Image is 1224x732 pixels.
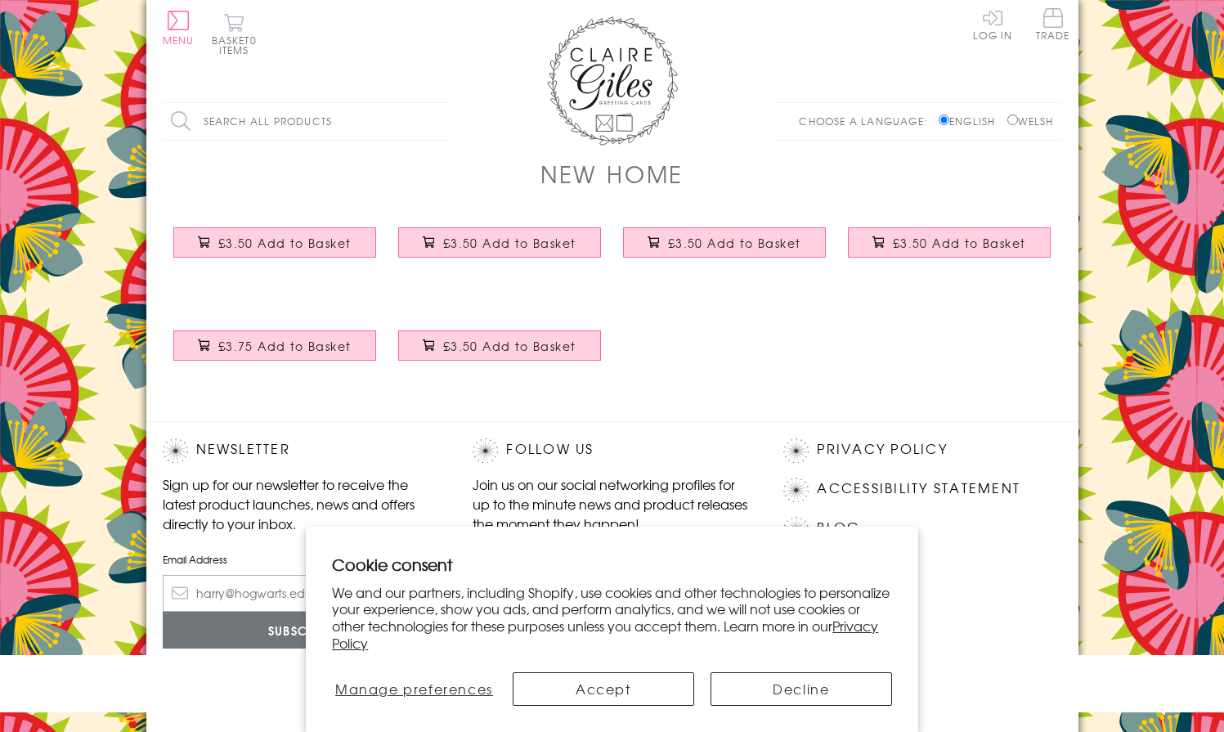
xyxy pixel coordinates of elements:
[799,114,935,128] p: Choose a language:
[398,227,601,258] button: £3.50 Add to Basket
[332,616,878,653] a: Privacy Policy
[817,438,947,460] a: Privacy Policy
[547,16,678,146] img: Claire Giles Greetings Cards
[163,33,195,47] span: Menu
[218,235,352,251] span: £3.50 Add to Basket
[939,114,1003,128] label: English
[668,235,801,251] span: £3.50 Add to Basket
[1036,8,1070,40] span: Trade
[513,672,694,706] button: Accept
[473,438,751,463] h2: Follow Us
[443,235,576,251] span: £3.50 Add to Basket
[163,438,441,463] h2: Newsletter
[817,478,1020,500] a: Accessibility Statement
[332,584,892,652] p: We and our partners, including Shopify, use cookies and other technologies to personalize your ex...
[173,330,376,361] button: £3.75 Add to Basket
[388,318,612,388] a: New Home Card, City, New Home, Embossed and Foiled text £3.50 Add to Basket
[332,672,495,706] button: Manage preferences
[1036,8,1070,43] a: Trade
[173,227,376,258] button: £3.50 Add to Basket
[711,672,892,706] button: Decline
[973,8,1012,40] a: Log In
[443,338,576,354] span: £3.50 Add to Basket
[540,157,684,191] h1: New Home
[163,215,388,285] a: New Home Card, Tree, New Home, Embossed and Foiled text £3.50 Add to Basket
[163,103,449,140] input: Search all products
[163,474,441,533] p: Sign up for our newsletter to receive the latest product launches, news and offers directly to yo...
[163,552,441,567] label: Email Address
[335,679,493,698] span: Manage preferences
[398,330,601,361] button: £3.50 Add to Basket
[332,553,892,576] h2: Cookie consent
[473,474,751,533] p: Join us on our social networking profiles for up to the minute news and product releases the mome...
[623,227,826,258] button: £3.50 Add to Basket
[837,215,1062,285] a: New Home Card, Colourful Houses, Hope you'll be very happy in your New Home £3.50 Add to Basket
[612,215,837,285] a: New Home Card, Pink on Plum Happy New Home, with gold foil £3.50 Add to Basket
[1007,115,1018,125] input: Welsh
[163,612,441,649] input: Subscribe
[1007,114,1054,128] label: Welsh
[388,215,612,285] a: New Home Card, Pink Star, Embellished with a padded star £3.50 Add to Basket
[163,11,195,45] button: Menu
[163,575,441,612] input: harry@hogwarts.edu
[218,338,352,354] span: £3.75 Add to Basket
[433,103,449,140] input: Search
[163,318,388,388] a: New Home Card, Flowers & Phone, New Home, Embellished with colourful pompoms £3.75 Add to Basket
[848,227,1051,258] button: £3.50 Add to Basket
[817,517,860,539] a: Blog
[893,235,1026,251] span: £3.50 Add to Basket
[219,33,257,57] span: 0 items
[939,115,949,125] input: English
[212,13,257,55] button: Basket0 items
